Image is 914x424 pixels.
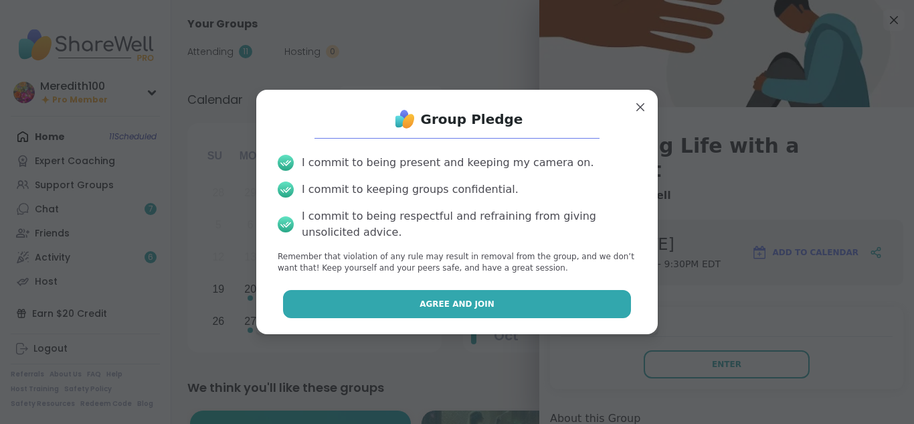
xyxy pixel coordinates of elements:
div: I commit to being present and keeping my camera on. [302,155,593,171]
div: I commit to keeping groups confidential. [302,182,519,198]
img: ShareWell Logo [391,106,418,133]
p: Remember that violation of any rule may result in removal from the group, and we don’t want that!... [278,251,636,274]
div: I commit to being respectful and refraining from giving unsolicited advice. [302,208,636,240]
span: Agree and Join [420,298,494,310]
h1: Group Pledge [421,110,523,129]
button: Agree and Join [283,290,632,318]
